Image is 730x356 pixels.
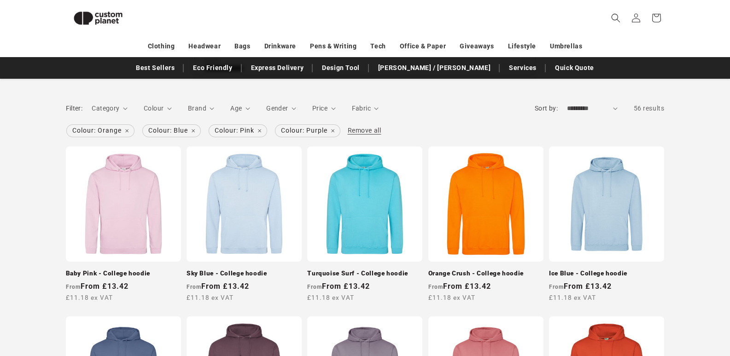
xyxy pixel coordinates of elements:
span: Remove all [348,127,381,134]
a: Colour: Orange [66,125,135,137]
a: Office & Paper [400,38,446,54]
label: Sort by: [535,105,558,112]
a: Express Delivery [246,60,309,76]
span: Colour: Purple [275,125,340,137]
summary: Age (0 selected) [230,104,250,113]
summary: Gender (0 selected) [266,104,296,113]
a: Colour: Purple [274,125,341,137]
span: Category [92,105,119,112]
a: Giveaways [460,38,494,54]
summary: Search [606,8,626,28]
span: Colour: Orange [67,125,134,137]
summary: Fabric (0 selected) [352,104,379,113]
span: 56 results [634,105,665,112]
a: Orange Crush - College hoodie [428,269,543,278]
h2: Filter: [66,104,83,113]
a: Clothing [148,38,175,54]
summary: Category (0 selected) [92,104,128,113]
summary: Price [312,104,336,113]
a: Best Sellers [131,60,179,76]
a: Colour: Blue [142,125,201,137]
img: Custom Planet [66,4,130,33]
summary: Brand (0 selected) [188,104,215,113]
a: Drinkware [264,38,296,54]
a: Headwear [188,38,221,54]
span: Fabric [352,105,371,112]
span: Gender [266,105,288,112]
a: Baby Pink - College hoodie [66,269,181,278]
a: Umbrellas [550,38,582,54]
a: [PERSON_NAME] / [PERSON_NAME] [374,60,495,76]
a: Design Tool [317,60,364,76]
a: Lifestyle [508,38,536,54]
a: Turquoise Surf - College hoodie [307,269,422,278]
a: Bags [234,38,250,54]
a: Pens & Writing [310,38,356,54]
a: Colour: Pink [208,125,268,137]
span: Price [312,105,327,112]
span: Colour: Blue [143,125,200,137]
summary: Colour (4 selected) [144,104,172,113]
a: Tech [370,38,385,54]
a: Eco Friendly [188,60,237,76]
a: Sky Blue - College hoodie [187,269,302,278]
a: Remove all [348,125,381,136]
span: Age [230,105,242,112]
span: Colour [144,105,164,112]
span: Colour: Pink [209,125,267,137]
a: Services [504,60,541,76]
a: Quick Quote [550,60,599,76]
a: Ice Blue - College hoodie [549,269,664,278]
span: Brand [188,105,206,112]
